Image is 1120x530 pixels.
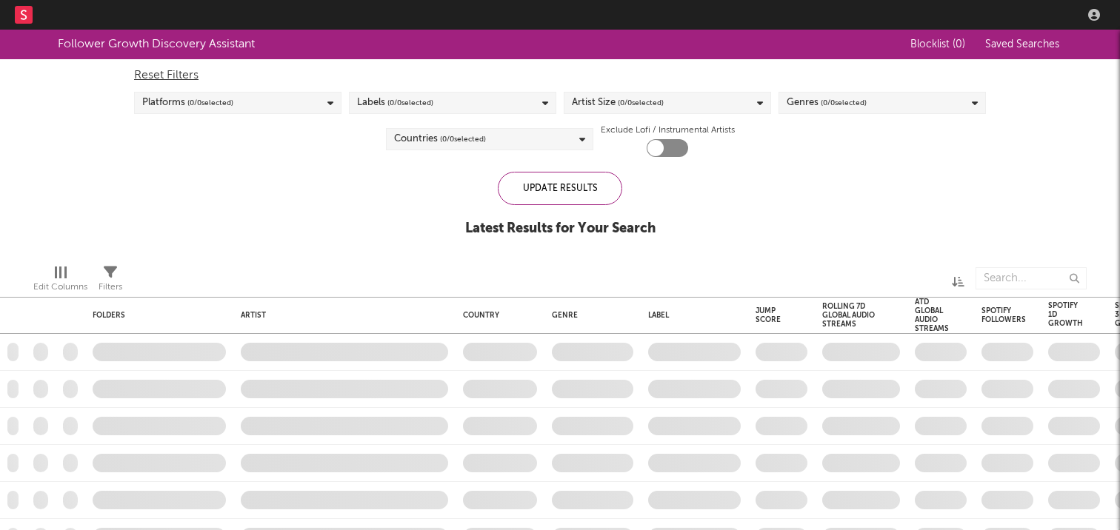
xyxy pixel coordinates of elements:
[572,94,664,112] div: Artist Size
[33,260,87,303] div: Edit Columns
[33,278,87,296] div: Edit Columns
[756,306,785,324] div: Jump Score
[498,172,622,205] div: Update Results
[465,220,656,238] div: Latest Results for Your Search
[1048,301,1083,328] div: Spotify 1D Growth
[910,39,965,50] span: Blocklist
[134,67,986,84] div: Reset Filters
[387,94,433,112] span: ( 0 / 0 selected)
[99,260,122,303] div: Filters
[463,311,530,320] div: Country
[985,39,1062,50] span: Saved Searches
[440,130,486,148] span: ( 0 / 0 selected)
[552,311,626,320] div: Genre
[648,311,733,320] div: Label
[981,38,1062,50] button: Saved Searches
[99,278,122,296] div: Filters
[241,311,441,320] div: Artist
[618,94,664,112] span: ( 0 / 0 selected)
[142,94,233,112] div: Platforms
[953,39,965,50] span: ( 0 )
[601,121,735,139] label: Exclude Lofi / Instrumental Artists
[976,267,1087,289] input: Search...
[981,306,1026,324] div: Spotify Followers
[822,302,878,329] div: Rolling 7D Global Audio Streams
[93,311,204,320] div: Folders
[394,130,486,148] div: Countries
[915,298,949,333] div: ATD Global Audio Streams
[58,36,255,53] div: Follower Growth Discovery Assistant
[787,94,867,112] div: Genres
[821,94,867,112] span: ( 0 / 0 selected)
[357,94,433,112] div: Labels
[187,94,233,112] span: ( 0 / 0 selected)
